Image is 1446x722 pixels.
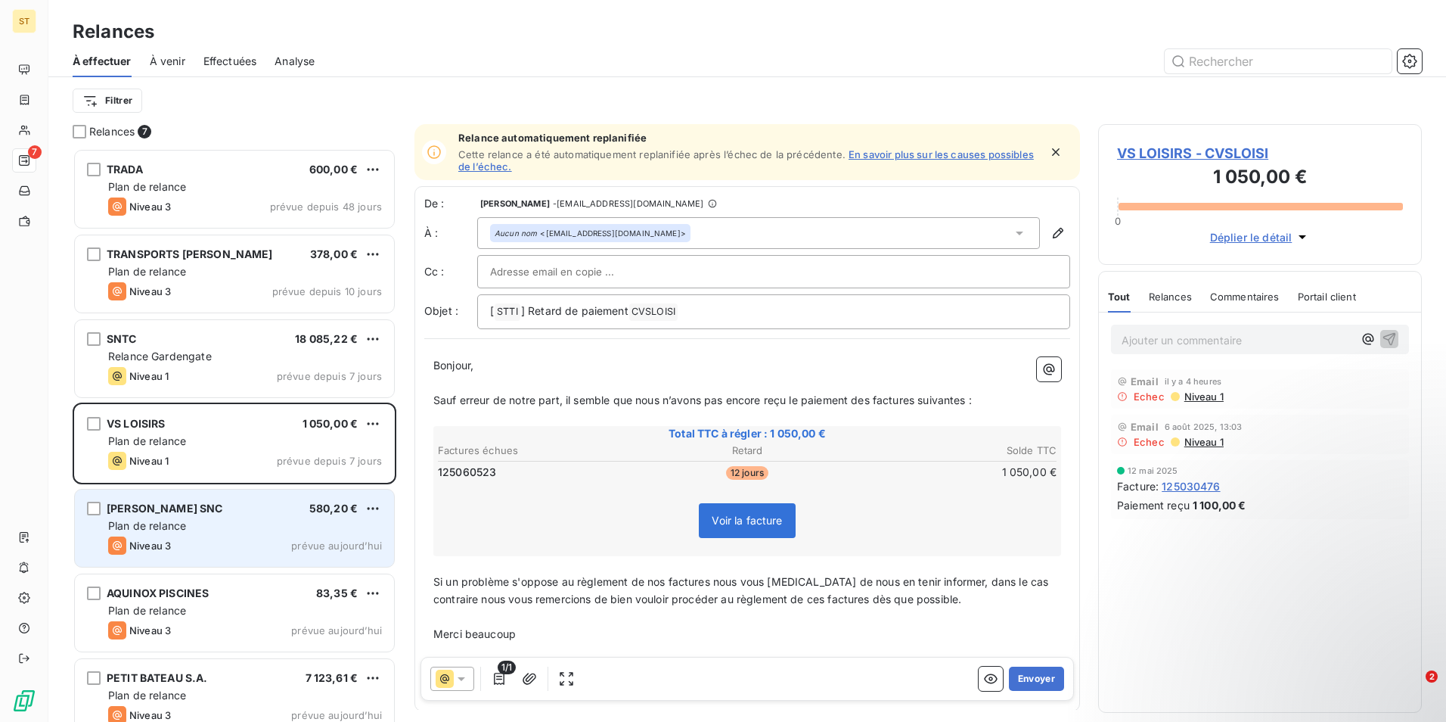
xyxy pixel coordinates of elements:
em: Aucun nom [495,228,537,238]
span: [PERSON_NAME] [480,199,550,208]
span: 378,00 € [310,247,358,260]
span: Echec [1134,391,1165,403]
span: prévue aujourd’hui [291,709,382,721]
span: [ [490,304,494,317]
span: Plan de relance [108,519,186,532]
span: prévue aujourd’hui [291,624,382,636]
span: ] Retard de paiement [521,304,628,317]
label: À : [424,226,477,241]
span: Niveau 3 [129,540,171,552]
span: Email [1131,375,1159,387]
div: ST [12,9,36,33]
span: Analyse [275,54,315,69]
span: VS LOISIRS - CVSLOISI [1117,143,1403,163]
span: 12 mai 2025 [1128,466,1178,475]
span: Total TTC à régler : 1 050,00 € [436,426,1059,441]
span: Niveau 3 [129,709,171,721]
span: prévue depuis 10 jours [272,285,382,297]
input: Rechercher [1165,49,1392,73]
span: [PERSON_NAME] SNC [107,502,223,515]
span: Plan de relance [108,265,186,278]
span: 6 août 2025, 13:03 [1165,422,1243,431]
span: Merci beaucoup [433,627,516,640]
span: PETIT BATEAU S.A. [107,671,208,684]
span: Déplier le détail [1210,229,1292,245]
h3: 1 050,00 € [1117,163,1403,194]
span: prévue depuis 7 jours [277,370,382,382]
span: Cette relance a été automatiquement replanifiée après l’échec de la précédente. [458,148,846,160]
span: Bonjour, [433,359,473,372]
span: CVSLOISI [629,303,678,321]
span: Paiement reçu [1117,497,1190,513]
span: 83,35 € [316,587,358,599]
div: grid [73,148,396,722]
span: Plan de relance [108,604,186,617]
span: Effectuées [203,54,257,69]
span: 18 085,22 € [295,332,358,345]
span: Portail client [1298,291,1356,303]
th: Solde TTC [852,443,1057,459]
span: AQUINOX PISCINES [107,587,209,599]
span: Tout [1108,291,1131,303]
img: Logo LeanPay [12,689,36,713]
h3: Relances [73,18,154,45]
span: il y a 4 heures [1165,377,1221,386]
span: Niveau 1 [129,455,169,467]
span: Niveau 3 [129,285,171,297]
iframe: Intercom notifications message [1143,575,1446,681]
span: Plan de relance [108,689,186,702]
span: 125030476 [1162,478,1220,494]
span: Niveau 1 [1183,436,1224,448]
span: De : [424,196,477,211]
span: Echec [1134,436,1165,448]
span: Relances [89,124,135,139]
button: Filtrer [73,89,142,113]
span: Niveau 1 [129,370,169,382]
span: Relances [1149,291,1192,303]
button: Déplier le détail [1206,229,1315,246]
span: Sauf erreur de notre part, il semble que nous n’avons pas encore reçu le paiement des factures su... [433,394,972,406]
span: Niveau 1 [1183,391,1224,403]
span: TRANSPORTS [PERSON_NAME] [107,247,273,260]
input: Adresse email en copie ... [490,260,653,283]
span: Commentaires [1210,291,1280,303]
span: 125060523 [438,465,496,480]
span: 0 [1115,215,1121,227]
span: 2 [1426,671,1438,683]
a: En savoir plus sur les causes possibles de l’échec. [458,148,1034,173]
span: STTI [495,303,520,321]
span: 7 123,61 € [306,671,358,684]
th: Retard [644,443,850,459]
span: VS LOISIRS [107,417,166,430]
span: TRADA [107,163,143,176]
span: Objet : [424,304,458,317]
span: 12 jours [726,466,768,480]
td: 1 050,00 € [852,464,1057,481]
span: 1/1 [498,661,516,674]
span: Plan de relance [108,434,186,447]
span: 580,20 € [309,502,358,515]
span: Niveau 3 [129,624,171,636]
span: Relance automatiquement replanifiée [458,132,1039,144]
span: 7 [28,145,42,159]
div: <[EMAIL_ADDRESS][DOMAIN_NAME]> [495,228,686,238]
span: Facture : [1117,478,1159,494]
span: Plan de relance [108,180,186,193]
a: 7 [12,148,36,173]
span: 1 100,00 € [1193,497,1246,513]
span: Niveau 3 [129,201,171,213]
span: prévue aujourd’hui [291,540,382,552]
span: - [EMAIL_ADDRESS][DOMAIN_NAME] [553,199,703,208]
span: Relance Gardengate [108,350,212,363]
th: Factures échues [437,443,643,459]
span: SNTC [107,332,137,345]
iframe: Intercom live chat [1395,671,1431,707]
span: 1 050,00 € [303,417,358,430]
span: À venir [150,54,185,69]
span: 600,00 € [309,163,358,176]
button: Envoyer [1009,667,1064,691]
label: Cc : [424,264,477,279]
span: prévue depuis 48 jours [270,201,382,213]
span: Voir la facture [712,514,782,527]
span: Si un problème s'oppose au règlement de nos factures nous vous [MEDICAL_DATA] de nous en tenir in... [433,575,1052,605]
